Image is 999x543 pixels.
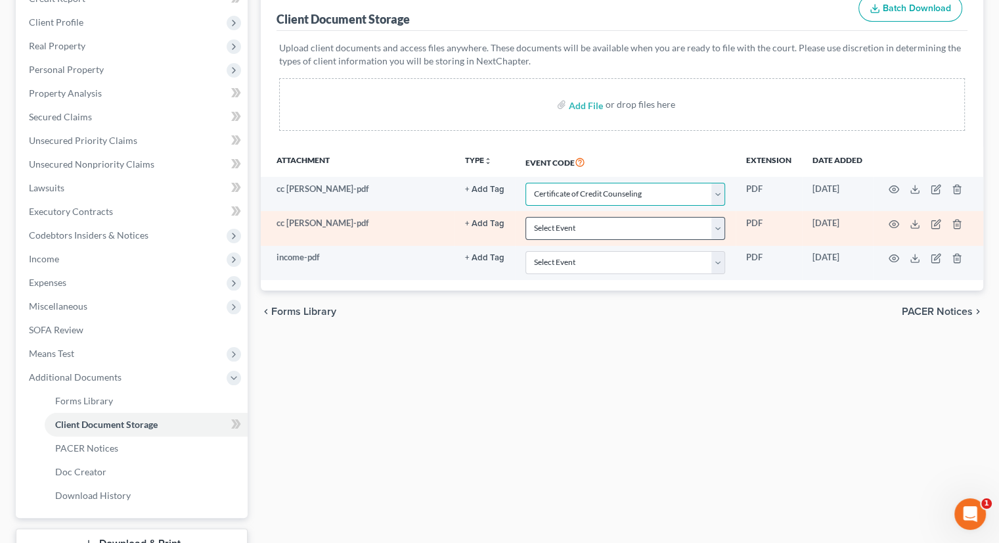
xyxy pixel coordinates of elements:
span: Doc Creator [55,466,106,477]
i: unfold_more [484,157,492,165]
span: Secured Claims [29,111,92,122]
a: Executory Contracts [18,200,248,224]
i: chevron_right [973,306,983,317]
td: income-pdf [261,246,455,280]
p: Upload client documents and access files anywhere. These documents will be available when you are... [279,41,965,68]
span: Forms Library [55,395,113,406]
a: + Add Tag [465,217,504,229]
span: Means Test [29,348,74,359]
a: PACER Notices [45,437,248,460]
iframe: Intercom live chat [954,498,986,530]
a: + Add Tag [465,183,504,195]
span: Expenses [29,277,66,288]
button: chevron_left Forms Library [261,306,336,317]
td: [DATE] [802,177,873,211]
span: Forms Library [271,306,336,317]
a: Forms Library [45,389,248,413]
th: Extension [736,147,802,177]
td: cc [PERSON_NAME]-pdf [261,177,455,211]
span: Additional Documents [29,371,122,383]
td: [DATE] [802,211,873,245]
a: Client Document Storage [45,413,248,437]
span: 1 [981,498,992,509]
button: PACER Notices chevron_right [902,306,983,317]
span: Unsecured Nonpriority Claims [29,158,154,170]
span: PACER Notices [902,306,973,317]
a: Unsecured Priority Claims [18,129,248,153]
td: PDF [736,177,802,211]
a: Secured Claims [18,105,248,129]
span: Personal Property [29,64,104,75]
td: cc [PERSON_NAME]-pdf [261,211,455,245]
a: Doc Creator [45,460,248,484]
a: Download History [45,484,248,508]
span: Batch Download [883,3,951,14]
a: + Add Tag [465,251,504,264]
button: + Add Tag [465,254,504,262]
i: chevron_left [261,306,271,317]
td: PDF [736,246,802,280]
button: + Add Tag [465,185,504,194]
span: Lawsuits [29,182,64,193]
button: + Add Tag [465,220,504,228]
th: Event Code [515,147,736,177]
span: Miscellaneous [29,300,87,312]
span: Executory Contracts [29,206,113,217]
a: SOFA Review [18,318,248,342]
span: Unsecured Priority Claims [29,135,137,146]
span: PACER Notices [55,442,118,454]
span: Client Profile [29,16,83,28]
span: Client Document Storage [55,419,158,430]
span: Download History [55,490,131,501]
td: [DATE] [802,246,873,280]
span: Property Analysis [29,87,102,99]
td: PDF [736,211,802,245]
div: Client Document Storage [277,11,410,27]
th: Date added [802,147,873,177]
button: TYPEunfold_more [465,156,492,165]
span: Real Property [29,40,85,51]
a: Property Analysis [18,82,248,105]
a: Lawsuits [18,176,248,200]
div: or drop files here [606,98,675,111]
th: Attachment [261,147,455,177]
a: Unsecured Nonpriority Claims [18,153,248,176]
span: SOFA Review [29,324,83,335]
span: Income [29,253,59,264]
span: Codebtors Insiders & Notices [29,229,148,241]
